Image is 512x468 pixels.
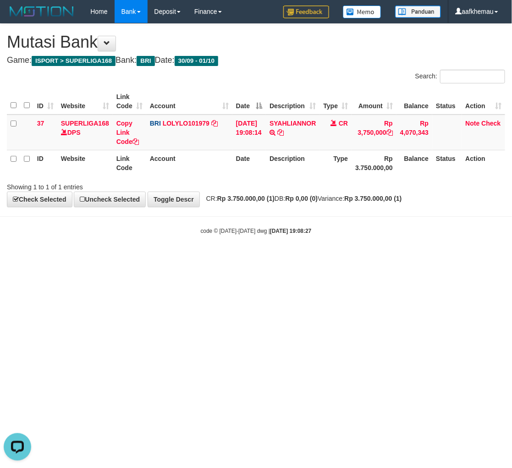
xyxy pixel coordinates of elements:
[232,150,266,176] th: Date
[201,228,312,234] small: code © [DATE]-[DATE] dwg |
[57,150,113,176] th: Website
[266,150,319,176] th: Description
[232,115,266,150] td: [DATE] 19:08:14
[7,192,72,207] a: Check Selected
[432,88,462,115] th: Status
[74,192,146,207] a: Uncheck Selected
[113,150,146,176] th: Link Code
[352,115,396,150] td: Rp 3,750,000
[339,120,348,127] span: CR
[57,115,113,150] td: DPS
[344,195,402,202] strong: Rp 3.750.000,00 (1)
[320,150,352,176] th: Type
[396,115,432,150] td: Rp 4,070,343
[462,150,505,176] th: Action
[175,56,219,66] span: 30/09 - 01/10
[37,120,44,127] span: 37
[32,56,116,66] span: ISPORT > SUPERLIGA168
[266,88,319,115] th: Description: activate to sort column ascending
[4,4,31,31] button: Open LiveChat chat widget
[150,120,161,127] span: BRI
[113,88,146,115] th: Link Code: activate to sort column ascending
[466,120,480,127] a: Note
[285,195,318,202] strong: Rp 0,00 (0)
[270,228,311,234] strong: [DATE] 19:08:27
[57,88,113,115] th: Website: activate to sort column ascending
[432,150,462,176] th: Status
[395,6,441,18] img: panduan.png
[440,70,505,83] input: Search:
[163,120,209,127] a: LOLYLO101979
[61,120,109,127] a: SUPERLIGA168
[396,150,432,176] th: Balance
[33,88,57,115] th: ID: activate to sort column ascending
[7,5,77,18] img: MOTION_logo.png
[415,70,505,83] label: Search:
[283,6,329,18] img: Feedback.jpg
[270,120,316,127] a: SYAHLIANNOR
[343,6,381,18] img: Button%20Memo.svg
[462,88,505,115] th: Action: activate to sort column ascending
[137,56,154,66] span: BRI
[146,150,232,176] th: Account
[217,195,275,202] strong: Rp 3.750.000,00 (1)
[202,195,402,202] span: CR: DB: Variance:
[277,129,284,136] a: Copy SYAHLIANNOR to clipboard
[148,192,200,207] a: Toggle Descr
[320,88,352,115] th: Type: activate to sort column ascending
[352,88,396,115] th: Amount: activate to sort column ascending
[7,56,505,65] h4: Game: Bank: Date:
[352,150,396,176] th: Rp 3.750.000,00
[33,150,57,176] th: ID
[232,88,266,115] th: Date: activate to sort column descending
[482,120,501,127] a: Check
[211,120,218,127] a: Copy LOLYLO101979 to clipboard
[7,33,505,51] h1: Mutasi Bank
[396,88,432,115] th: Balance
[116,120,139,145] a: Copy Link Code
[146,88,232,115] th: Account: activate to sort column ascending
[386,129,393,136] a: Copy Rp 3,750,000 to clipboard
[7,179,206,192] div: Showing 1 to 1 of 1 entries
